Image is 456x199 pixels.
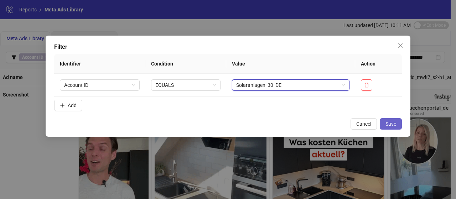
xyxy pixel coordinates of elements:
[155,80,216,90] span: EQUALS
[364,83,369,88] span: delete
[385,121,396,127] span: Save
[68,103,77,108] span: Add
[356,121,371,127] span: Cancel
[236,80,345,90] span: Solaranlagen_30_DE
[226,54,355,74] th: Value
[351,118,377,130] button: Cancel
[60,103,65,108] span: plus
[395,40,406,51] button: Close
[54,43,402,51] div: Filter
[380,118,402,130] button: Save
[64,80,135,90] span: Account ID
[398,43,403,48] span: close
[145,54,226,74] th: Condition
[54,100,82,111] button: Add
[355,54,402,74] th: Action
[54,54,145,74] th: Identifier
